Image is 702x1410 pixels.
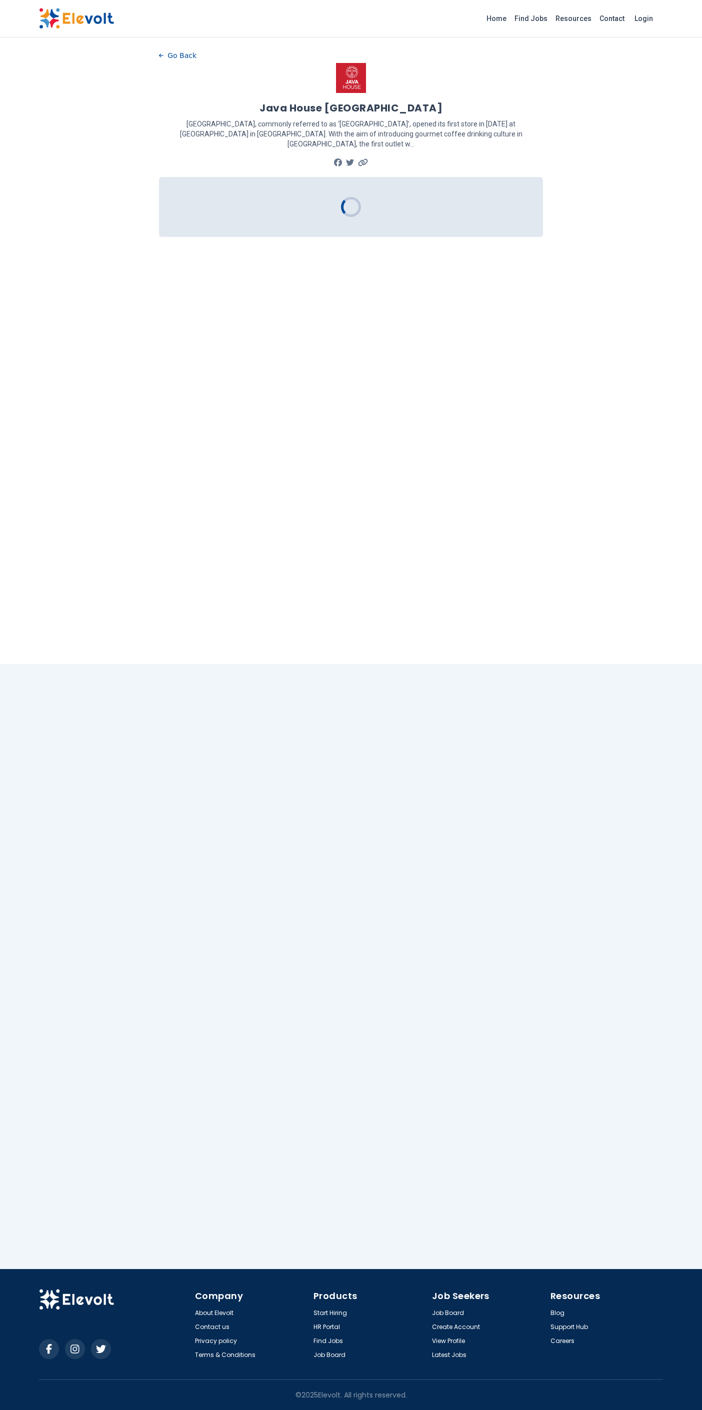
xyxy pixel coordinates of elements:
[559,48,663,348] iframe: Advertisement
[259,101,442,115] h1: Java House [GEOGRAPHIC_DATA]
[313,1289,426,1303] h4: Products
[313,1323,340,1331] a: HR Portal
[313,1337,343,1345] a: Find Jobs
[195,1309,233,1317] a: About Elevolt
[432,1337,465,1345] a: View Profile
[432,1309,464,1317] a: Job Board
[195,1351,255,1359] a: Terms & Conditions
[432,1351,466,1359] a: Latest Jobs
[628,8,659,28] a: Login
[39,356,143,656] iframe: Advertisement
[432,1289,544,1303] h4: Job Seekers
[313,1309,347,1317] a: Start Hiring
[336,63,366,93] img: Java House Africa
[550,1289,663,1303] h4: Resources
[432,1323,480,1331] a: Create Account
[595,10,628,26] a: Contact
[195,1323,229,1331] a: Contact us
[313,1351,345,1359] a: Job Board
[550,1309,564,1317] a: Blog
[550,1323,588,1331] a: Support Hub
[159,119,543,149] p: [GEOGRAPHIC_DATA], commonly referred to as ‘[GEOGRAPHIC_DATA]’, opened its first store in [DATE] ...
[550,1337,574,1345] a: Careers
[195,1289,307,1303] h4: Company
[482,10,510,26] a: Home
[551,10,595,26] a: Resources
[559,356,663,656] iframe: Advertisement
[39,8,114,29] img: Elevolt
[341,197,361,217] div: Loading...
[39,48,143,348] iframe: Advertisement
[510,10,551,26] a: Find Jobs
[159,48,196,63] button: Go Back
[39,1289,114,1310] img: Elevolt
[295,1390,407,1400] p: © 2025 Elevolt. All rights reserved.
[195,1337,237,1345] a: Privacy policy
